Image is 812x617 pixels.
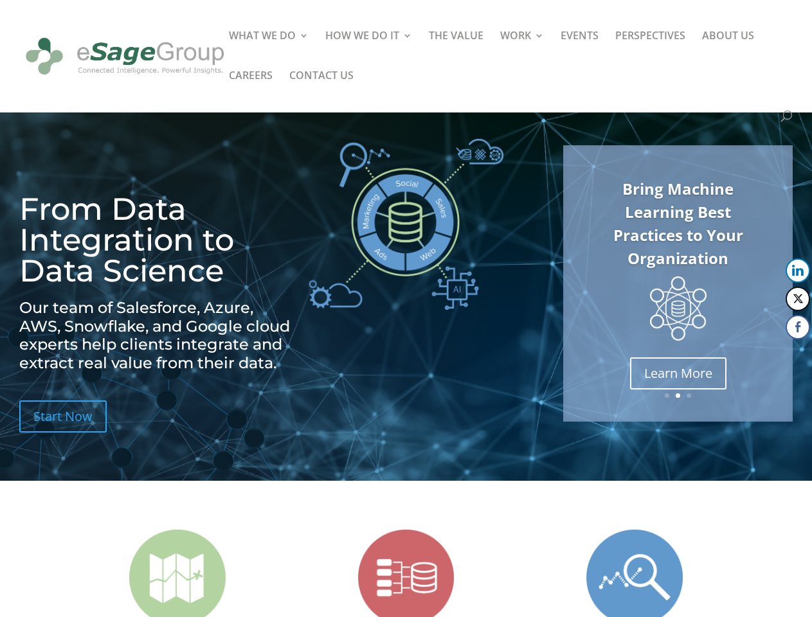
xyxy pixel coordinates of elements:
a: WHAT WE DO [229,31,309,71]
button: LinkedIn Share [786,258,810,283]
h2: Our team of Salesforce, Azure, AWS, Snowflake, and Google cloud experts help clients integrate an... [19,299,294,379]
a: PERSPECTIVES [615,31,685,71]
a: HOW WE DO IT [325,31,412,71]
a: THE VALUE [429,31,483,71]
a: 2 [676,393,680,398]
a: ABOUT US [702,31,754,71]
a: 1 [665,393,669,398]
a: CONTACT US [289,71,354,111]
a: 3 [687,393,691,398]
a: Become a Better Data Driven Organization [594,201,762,246]
button: Facebook Share [786,315,810,339]
a: Start Now [19,400,107,433]
button: Twitter Share [786,287,810,311]
a: EVENTS [561,31,599,71]
img: eSage Group [22,28,228,85]
h1: From Data Integration to Data Science [19,193,294,292]
a: WORK [500,31,544,71]
a: Learn More [630,334,726,366]
a: CAREERS [229,71,273,111]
